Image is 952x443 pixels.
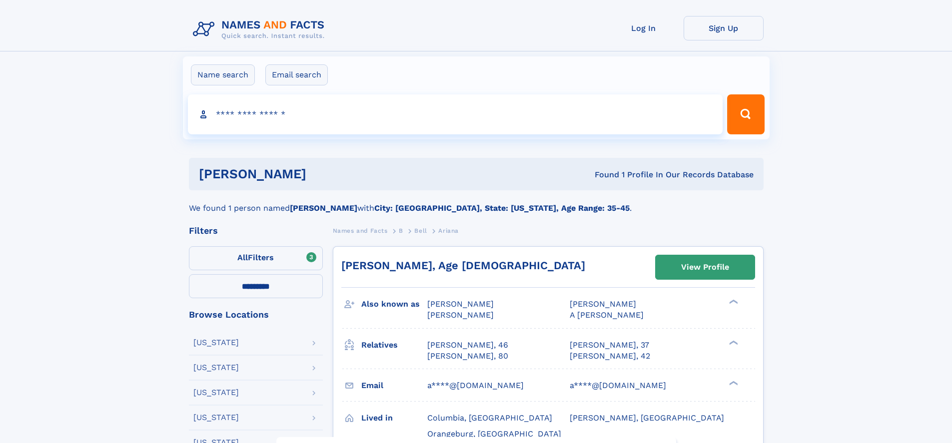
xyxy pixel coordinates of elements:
div: We found 1 person named with . [189,190,764,214]
div: Browse Locations [189,310,323,319]
div: ❯ [727,339,739,346]
span: A [PERSON_NAME] [570,310,644,320]
h3: Also known as [361,296,427,313]
a: Log In [604,16,684,40]
div: [US_STATE] [193,364,239,372]
h3: Relatives [361,337,427,354]
button: Search Button [727,94,764,134]
div: Filters [189,226,323,235]
a: [PERSON_NAME], 80 [427,351,508,362]
input: search input [188,94,723,134]
a: Names and Facts [333,224,388,237]
label: Email search [265,64,328,85]
a: View Profile [656,255,755,279]
h3: Email [361,377,427,394]
span: [PERSON_NAME] [427,310,494,320]
span: [PERSON_NAME], [GEOGRAPHIC_DATA] [570,413,724,423]
a: B [399,224,403,237]
span: B [399,227,403,234]
a: [PERSON_NAME], 42 [570,351,650,362]
a: [PERSON_NAME], 37 [570,340,649,351]
a: [PERSON_NAME], Age [DEMOGRAPHIC_DATA] [341,259,585,272]
label: Name search [191,64,255,85]
label: Filters [189,246,323,270]
div: [US_STATE] [193,339,239,347]
a: [PERSON_NAME], 46 [427,340,508,351]
span: Columbia, [GEOGRAPHIC_DATA] [427,413,552,423]
div: View Profile [681,256,729,279]
img: Logo Names and Facts [189,16,333,43]
span: Orangeburg, [GEOGRAPHIC_DATA] [427,429,561,439]
a: Bell [414,224,427,237]
div: ❯ [727,299,739,305]
h3: Lived in [361,410,427,427]
span: [PERSON_NAME] [427,299,494,309]
span: All [237,253,248,262]
span: Ariana [438,227,459,234]
h1: [PERSON_NAME] [199,168,451,180]
a: Sign Up [684,16,764,40]
div: Found 1 Profile In Our Records Database [450,169,754,180]
div: [US_STATE] [193,389,239,397]
b: City: [GEOGRAPHIC_DATA], State: [US_STATE], Age Range: 35-45 [374,203,630,213]
div: [US_STATE] [193,414,239,422]
span: [PERSON_NAME] [570,299,636,309]
b: [PERSON_NAME] [290,203,357,213]
span: Bell [414,227,427,234]
div: ❯ [727,380,739,386]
